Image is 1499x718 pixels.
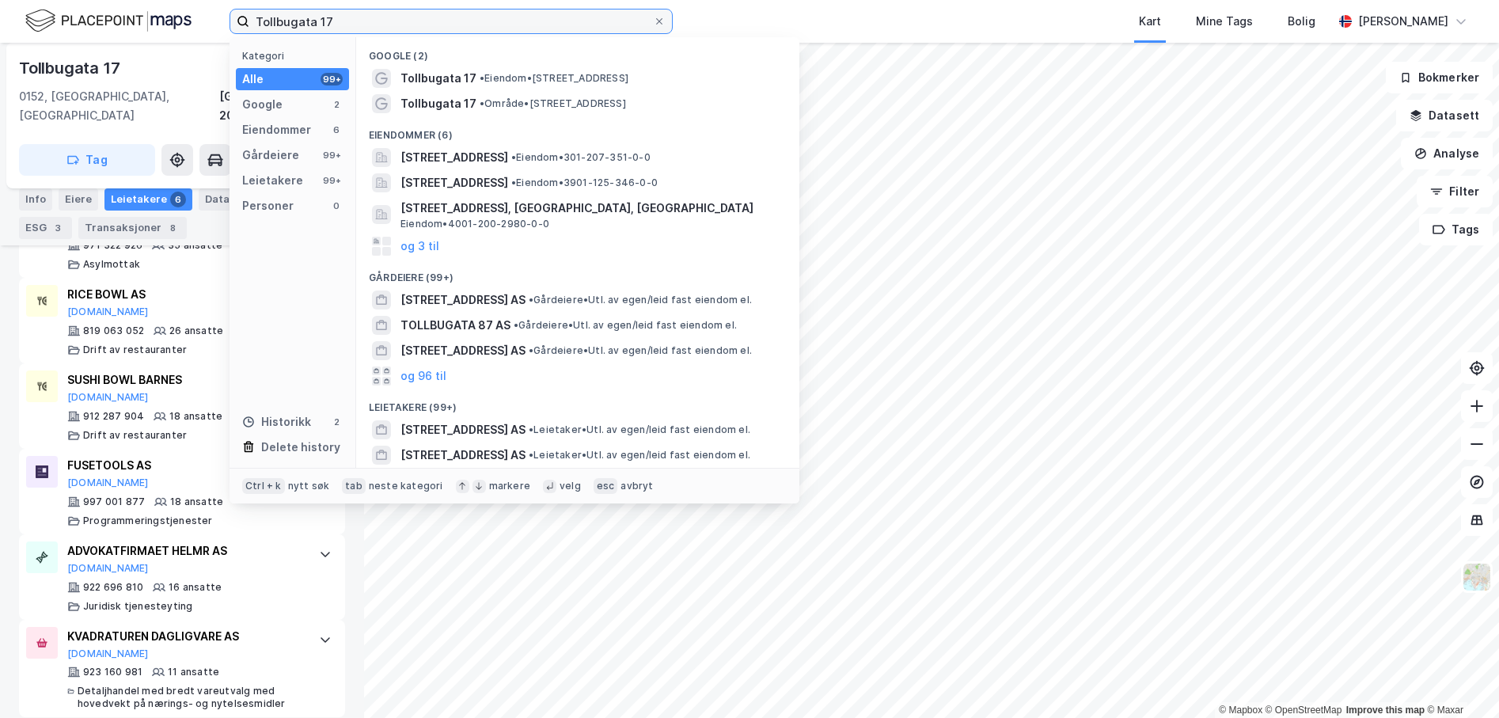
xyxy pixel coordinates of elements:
a: OpenStreetMap [1266,705,1342,716]
div: Transaksjoner [78,217,187,239]
div: ADVOKATFIRMAET HELMR AS [67,541,303,560]
button: [DOMAIN_NAME] [67,562,149,575]
button: [DOMAIN_NAME] [67,648,149,660]
a: Mapbox [1219,705,1262,716]
div: Alle [242,70,264,89]
div: 922 696 810 [83,581,143,594]
span: • [480,97,484,109]
div: 26 ansatte [169,325,223,337]
span: [STREET_ADDRESS] AS [400,291,526,310]
div: nytt søk [288,480,330,492]
a: Improve this map [1346,705,1425,716]
div: Leietakere [104,188,192,211]
div: Juridisk tjenesteyting [83,600,192,613]
div: Drift av restauranter [83,429,187,442]
div: 912 287 904 [83,410,144,423]
span: Gårdeiere • Utl. av egen/leid fast eiendom el. [514,319,737,332]
div: 6 [330,123,343,136]
div: Asylmottak [83,258,140,271]
div: Drift av restauranter [83,344,187,356]
span: Område • [STREET_ADDRESS] [480,97,626,110]
div: 35 ansatte [168,239,222,252]
div: 99+ [321,149,343,161]
div: avbryt [620,480,653,492]
input: Søk på adresse, matrikkel, gårdeiere, leietakere eller personer [249,9,653,33]
div: Gårdeiere (99+) [356,259,799,287]
div: RICE BOWL AS [67,285,303,304]
div: velg [560,480,581,492]
div: 99+ [321,73,343,85]
div: Kart [1139,12,1161,31]
span: • [480,72,484,84]
div: Datasett [199,188,277,211]
span: Tollbugata 17 [400,69,476,88]
div: 11 ansatte [168,666,219,678]
span: [STREET_ADDRESS] AS [400,420,526,439]
button: og 3 til [400,237,439,256]
div: Ctrl + k [242,478,285,494]
div: Google (2) [356,37,799,66]
div: [PERSON_NAME] [1358,12,1448,31]
span: • [511,177,516,188]
span: Leietaker • Utl. av egen/leid fast eiendom el. [529,449,750,462]
div: 0152, [GEOGRAPHIC_DATA], [GEOGRAPHIC_DATA] [19,87,219,125]
iframe: Chat Widget [1420,642,1499,718]
span: [STREET_ADDRESS], [GEOGRAPHIC_DATA], [GEOGRAPHIC_DATA] [400,199,780,218]
button: Analyse [1401,138,1493,169]
button: Datasett [1396,100,1493,131]
span: Eiendom • 3901-125-346-0-0 [511,177,658,189]
div: 18 ansatte [169,410,222,423]
div: markere [489,480,530,492]
div: Bolig [1288,12,1315,31]
div: Eiendommer (6) [356,116,799,145]
div: Mine Tags [1196,12,1253,31]
span: Eiendom • [STREET_ADDRESS] [480,72,628,85]
div: 819 063 052 [83,325,144,337]
button: Bokmerker [1386,62,1493,93]
div: Eiendommer [242,120,311,139]
div: 971 322 926 [83,239,142,252]
div: 18 ansatte [170,496,223,508]
div: 2 [330,98,343,111]
span: [STREET_ADDRESS] [400,148,508,167]
span: [STREET_ADDRESS] AS [400,341,526,360]
div: 6 [170,192,186,207]
span: Tollbugata 17 [400,94,476,113]
button: [DOMAIN_NAME] [67,477,149,489]
img: logo.f888ab2527a4732fd821a326f86c7f29.svg [25,7,192,35]
span: Eiendom • 301-207-351-0-0 [511,151,651,164]
div: tab [342,478,366,494]
div: 99+ [321,174,343,187]
span: Gårdeiere • Utl. av egen/leid fast eiendom el. [529,294,752,306]
div: Delete history [261,438,340,457]
span: Gårdeiere • Utl. av egen/leid fast eiendom el. [529,344,752,357]
div: Personer [242,196,294,215]
div: FUSETOOLS AS [67,456,303,475]
div: Tollbugata 17 [19,55,123,81]
button: [DOMAIN_NAME] [67,306,149,318]
div: ESG [19,217,72,239]
span: TOLLBUGATA 87 AS [400,316,510,335]
span: • [529,424,533,435]
button: Tag [19,144,155,176]
span: [STREET_ADDRESS] [400,173,508,192]
div: SUSHI BOWL BARNES [67,370,303,389]
span: • [529,294,533,306]
div: 997 001 877 [83,496,145,508]
div: Detaljhandel med bredt vareutvalg med hovedvekt på nærings- og nytelsesmidler [78,685,303,710]
div: Leietakere [242,171,303,190]
button: og 96 til [400,367,446,386]
div: Eiere [59,188,98,211]
div: [GEOGRAPHIC_DATA], 207/351 [219,87,345,125]
div: Gårdeiere [242,146,299,165]
button: Filter [1417,176,1493,207]
span: • [511,151,516,163]
div: Historikk [242,412,311,431]
span: Leietaker • Utl. av egen/leid fast eiendom el. [529,424,750,436]
span: • [529,344,533,356]
div: 8 [165,220,180,236]
span: [STREET_ADDRESS] AS [400,446,526,465]
div: Kategori [242,50,349,62]
span: • [529,449,533,461]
